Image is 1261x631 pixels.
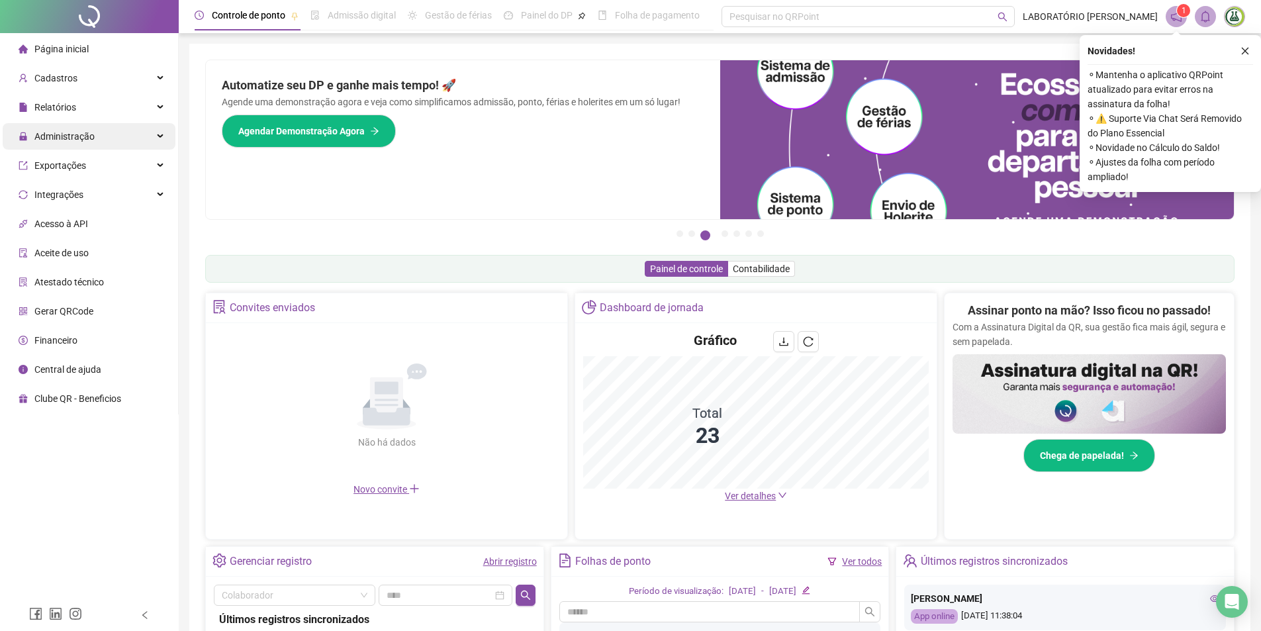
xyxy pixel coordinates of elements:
button: 1 [677,230,683,237]
h2: Assinar ponto na mão? Isso ficou no passado! [968,301,1211,320]
span: Gestão de férias [425,10,492,21]
button: 2 [688,230,695,237]
span: file-text [558,554,572,567]
span: info-circle [19,365,28,374]
span: facebook [29,607,42,620]
span: edit [802,586,810,595]
span: down [778,491,787,500]
div: [PERSON_NAME] [911,591,1219,606]
span: Painel do DP [521,10,573,21]
span: plus [409,483,420,494]
span: ⚬ Ajustes da folha com período ampliado! [1088,155,1253,184]
div: Últimos registros sincronizados [921,550,1068,573]
p: Com a Assinatura Digital da QR, sua gestão fica mais ágil, segura e sem papelada. [953,320,1226,349]
span: pushpin [291,12,299,20]
span: Administração [34,131,95,142]
button: 4 [722,230,728,237]
span: search [998,12,1007,22]
span: arrow-right [1129,451,1139,460]
span: search [864,607,875,617]
span: search [520,590,531,601]
span: Chega de papelada! [1040,448,1124,463]
span: lock [19,132,28,141]
span: setting [212,554,226,567]
img: banner%2Fd57e337e-a0d3-4837-9615-f134fc33a8e6.png [720,60,1235,219]
span: qrcode [19,307,28,316]
span: Atestado técnico [34,277,104,287]
span: user-add [19,73,28,83]
span: Clube QR - Beneficios [34,393,121,404]
span: team [903,554,917,567]
span: Admissão digital [328,10,396,21]
div: [DATE] [769,585,796,599]
div: Convites enviados [230,297,315,319]
span: filter [827,557,837,566]
h4: Gráfico [694,331,737,350]
div: Folhas de ponto [575,550,651,573]
span: Painel de controle [650,264,723,274]
span: ⚬ Novidade no Cálculo do Saldo! [1088,140,1253,155]
span: Aceite de uso [34,248,89,258]
span: instagram [69,607,82,620]
span: pushpin [578,12,586,20]
span: linkedin [49,607,62,620]
span: Acesso à API [34,218,88,229]
span: Gerar QRCode [34,306,93,316]
span: Exportações [34,160,86,171]
button: 3 [700,230,710,240]
span: book [598,11,607,20]
span: close [1240,46,1250,56]
span: ⚬ Mantenha o aplicativo QRPoint atualizado para evitar erros na assinatura da folha! [1088,68,1253,111]
span: file-done [310,11,320,20]
span: Novo convite [353,484,420,495]
img: banner%2F02c71560-61a6-44d4-94b9-c8ab97240462.png [953,354,1226,434]
span: solution [212,300,226,314]
span: audit [19,248,28,258]
div: [DATE] [729,585,756,599]
div: - [761,585,764,599]
span: bell [1199,11,1211,23]
span: Relatórios [34,102,76,113]
img: 75699 [1225,7,1244,26]
span: download [778,336,789,347]
p: Agende uma demonstração agora e veja como simplificamos admissão, ponto, férias e holerites em um... [222,95,704,109]
span: sun [408,11,417,20]
div: Últimos registros sincronizados [219,611,530,628]
button: 5 [733,230,740,237]
span: Página inicial [34,44,89,54]
button: 7 [757,230,764,237]
button: 6 [745,230,752,237]
span: notification [1170,11,1182,23]
span: export [19,161,28,170]
a: Ver detalhes down [725,491,787,501]
span: Novidades ! [1088,44,1135,58]
a: Abrir registro [483,556,537,567]
div: Gerenciar registro [230,550,312,573]
span: Contabilidade [733,264,790,274]
span: arrow-right [370,126,379,136]
span: left [140,610,150,620]
span: pie-chart [582,300,596,314]
span: Folha de pagamento [615,10,700,21]
sup: 1 [1177,4,1190,17]
div: Open Intercom Messenger [1216,586,1248,618]
span: Ver detalhes [725,491,776,501]
button: Chega de papelada! [1023,439,1155,472]
span: Agendar Demonstração Agora [238,124,365,138]
span: sync [19,190,28,199]
span: api [19,219,28,228]
span: Integrações [34,189,83,200]
span: Central de ajuda [34,364,101,375]
div: [DATE] 11:38:04 [911,609,1219,624]
span: home [19,44,28,54]
div: Período de visualização: [629,585,724,599]
span: eye [1210,594,1219,603]
span: ⚬ ⚠️ Suporte Via Chat Será Removido do Plano Essencial [1088,111,1253,140]
span: dashboard [504,11,513,20]
button: Agendar Demonstração Agora [222,115,396,148]
span: LABORATÓRIO [PERSON_NAME] [1023,9,1158,24]
h2: Automatize seu DP e ganhe mais tempo! 🚀 [222,76,704,95]
span: Financeiro [34,335,77,346]
span: reload [803,336,814,347]
span: 1 [1182,6,1186,15]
